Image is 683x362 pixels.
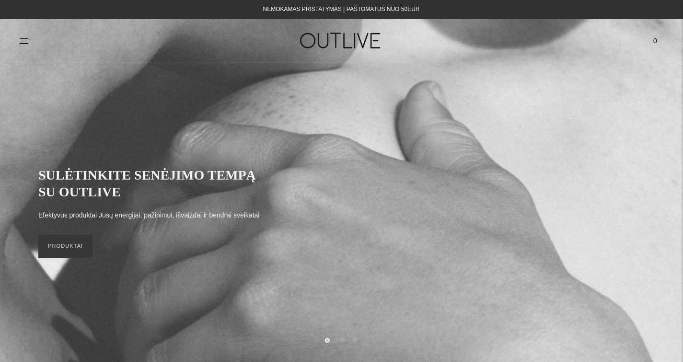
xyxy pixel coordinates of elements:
div: NEMOKAMAS PRISTATYMAS Į PAŠTOMATUS NUO 50EUR [263,4,420,15]
p: Efektyvūs produktai Jūsų energijai, pažinimui, išvaizdai ir bendrai sveikatai [38,210,259,221]
a: 0 [647,30,664,51]
a: PRODUKTAI [38,235,93,258]
button: Move carousel to slide 2 [339,337,344,342]
button: Move carousel to slide 3 [353,337,358,342]
span: 0 [648,34,662,48]
h2: SULĖTINKITE SENĖJIMO TEMPĄ SU OUTLIVE [38,167,268,200]
button: Move carousel to slide 1 [325,338,330,343]
img: OUTLIVE [281,24,401,57]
